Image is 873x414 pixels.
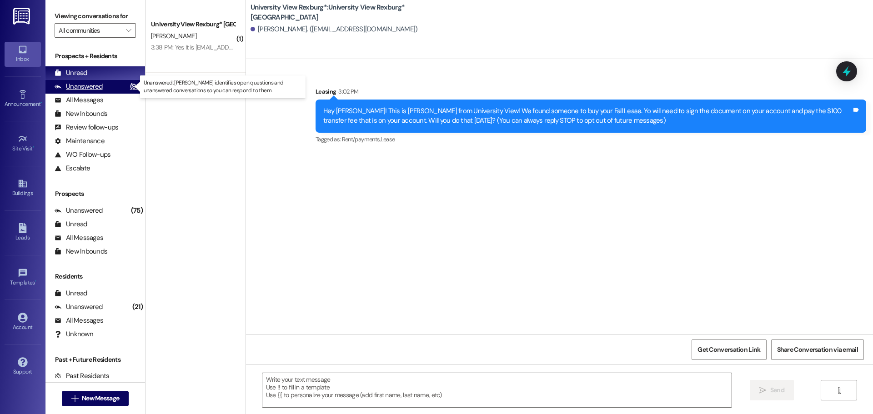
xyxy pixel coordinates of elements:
div: All Messages [55,316,103,325]
span: [PERSON_NAME] [151,32,196,40]
span: • [40,100,42,106]
span: New Message [82,394,119,403]
b: University View Rexburg*: University View Rexburg* [GEOGRAPHIC_DATA] [251,3,432,22]
div: Prospects [45,189,145,199]
a: Templates • [5,265,41,290]
a: Leads [5,220,41,245]
div: Past + Future Residents [45,355,145,364]
p: Unanswered: [PERSON_NAME] identifies open questions and unanswered conversations so you can respo... [144,79,302,95]
div: [PERSON_NAME]. ([EMAIL_ADDRESS][DOMAIN_NAME]) [251,25,418,34]
div: Leasing [316,87,866,100]
div: All Messages [55,233,103,243]
a: Buildings [5,176,41,200]
input: All communities [59,23,121,38]
span: Send [770,385,784,395]
div: Escalate [55,164,90,173]
a: Account [5,310,41,334]
i:  [836,387,843,394]
div: Unread [55,68,87,78]
span: Get Conversation Link [697,345,760,354]
div: Hey [PERSON_NAME]! This is [PERSON_NAME] from University View! We found someone to buy your Fall ... [323,106,852,126]
div: University View Rexburg* [GEOGRAPHIC_DATA] [151,20,235,29]
div: Prospects + Residents [45,51,145,61]
div: Maintenance [55,136,105,146]
span: Share Conversation via email [777,345,858,354]
a: Site Visit • [5,131,41,156]
button: New Message [62,391,129,406]
span: Lease [381,135,395,143]
div: Unanswered [55,302,103,312]
i:  [759,387,766,394]
i:  [71,395,78,402]
img: ResiDesk Logo [13,8,32,25]
div: Unknown [55,329,93,339]
div: Unanswered [55,206,103,215]
button: Send [750,380,794,400]
div: (96) [128,80,145,94]
span: Rent/payments , [342,135,381,143]
button: Get Conversation Link [692,339,766,360]
div: Review follow-ups [55,123,118,132]
div: (21) [130,300,145,314]
span: • [33,144,34,150]
div: New Inbounds [55,247,107,256]
button: Share Conversation via email [771,339,864,360]
div: WO Follow-ups [55,150,110,160]
a: Support [5,354,41,379]
label: Viewing conversations for [55,9,136,23]
i:  [126,27,131,34]
div: Residents [45,272,145,281]
div: Past Residents [55,371,110,381]
div: 3:38 PM: Yes it is [EMAIL_ADDRESS][DOMAIN_NAME] [151,43,290,51]
div: 3:02 PM [336,87,358,96]
div: Tagged as: [316,133,866,146]
a: Inbox [5,42,41,66]
div: Unread [55,289,87,298]
div: New Inbounds [55,109,107,119]
span: • [35,278,36,284]
div: Unanswered [55,82,103,91]
div: (75) [129,204,145,218]
div: Unread [55,219,87,229]
div: All Messages [55,95,103,105]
